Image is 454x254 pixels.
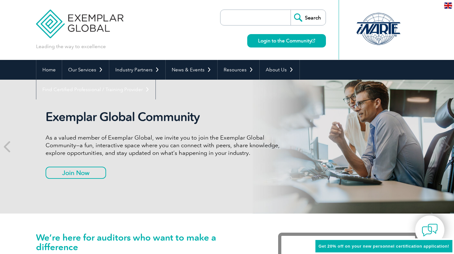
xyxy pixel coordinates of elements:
[444,3,452,9] img: en
[46,110,285,124] h2: Exemplar Global Community
[218,60,259,80] a: Resources
[36,43,106,50] p: Leading the way to excellence
[62,60,109,80] a: Our Services
[247,34,326,47] a: Login to the Community
[46,167,106,179] a: Join Now
[166,60,217,80] a: News & Events
[36,233,259,252] h1: We’re here for auditors who want to make a difference
[291,10,326,25] input: Search
[46,134,285,157] p: As a valued member of Exemplar Global, we invite you to join the Exemplar Global Community—a fun,...
[422,222,438,238] img: contact-chat.png
[319,244,449,249] span: Get 20% off on your new personnel certification application!
[36,60,62,80] a: Home
[312,39,315,42] img: open_square.png
[109,60,165,80] a: Industry Partners
[36,80,155,99] a: Find Certified Professional / Training Provider
[260,60,299,80] a: About Us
